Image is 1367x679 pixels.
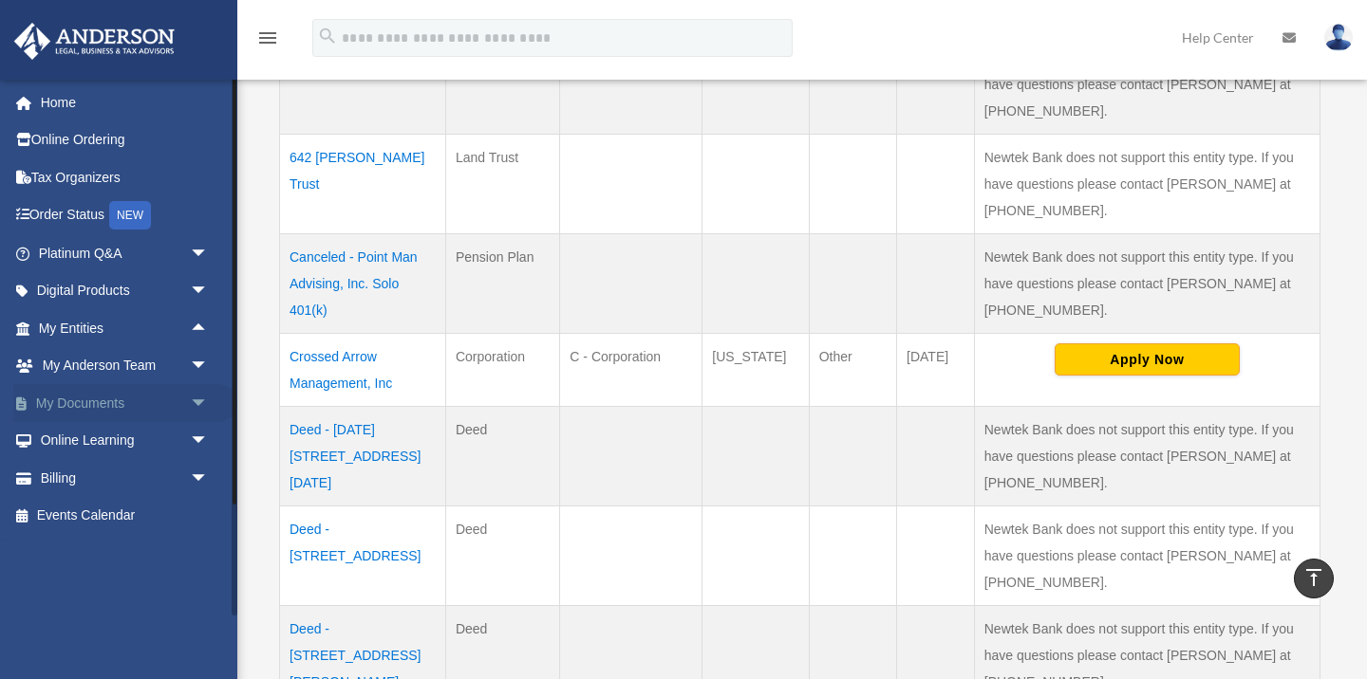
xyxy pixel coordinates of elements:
img: User Pic [1324,24,1353,51]
img: Anderson Advisors Platinum Portal [9,23,180,60]
td: Pension Plan [445,233,559,333]
td: C - Corporation [560,333,702,406]
a: Order StatusNEW [13,196,237,235]
a: Home [13,83,237,121]
span: arrow_drop_down [190,234,228,273]
a: Online Learningarrow_drop_down [13,422,237,460]
span: arrow_drop_down [190,347,228,386]
a: Billingarrow_drop_down [13,459,237,497]
a: Digital Productsarrow_drop_down [13,272,237,310]
td: Land Trust [445,134,559,233]
a: Tax Organizers [13,158,237,196]
i: menu [256,27,279,49]
span: arrow_drop_down [190,384,228,423]
a: Events Calendar [13,497,237,535]
td: Corporation [445,333,559,406]
td: Newtek Bank does not support this entity type. If you have questions please contact [PERSON_NAME]... [974,505,1320,605]
span: arrow_drop_down [190,422,228,461]
a: Platinum Q&Aarrow_drop_down [13,234,237,272]
td: Deed [445,505,559,605]
a: Online Ordering [13,121,237,159]
a: My Entitiesarrow_drop_up [13,309,228,347]
td: Land Trust [445,34,559,134]
td: 323 East Orman Trust [280,34,446,134]
a: My Anderson Teamarrow_drop_down [13,347,237,385]
a: vertical_align_top [1294,559,1334,598]
td: Newtek Bank does not support this entity type. If you have questions please contact [PERSON_NAME]... [974,406,1320,505]
i: search [317,26,338,46]
button: Apply Now [1055,343,1240,376]
td: Newtek Bank does not support this entity type. If you have questions please contact [PERSON_NAME]... [974,34,1320,134]
a: menu [256,33,279,49]
td: Newtek Bank does not support this entity type. If you have questions please contact [PERSON_NAME]... [974,134,1320,233]
a: My Documentsarrow_drop_down [13,384,237,422]
td: Deed - [DATE][STREET_ADDRESS][DATE] [280,406,446,505]
td: Other [809,333,896,406]
td: Canceled - Point Man Advising, Inc. Solo 401(k) [280,233,446,333]
td: [DATE] [897,333,975,406]
i: vertical_align_top [1302,566,1325,589]
td: Crossed Arrow Management, Inc [280,333,446,406]
td: [US_STATE] [702,333,809,406]
span: arrow_drop_up [190,309,228,348]
td: 642 [PERSON_NAME] Trust [280,134,446,233]
span: arrow_drop_down [190,459,228,498]
span: arrow_drop_down [190,272,228,311]
td: Newtek Bank does not support this entity type. If you have questions please contact [PERSON_NAME]... [974,233,1320,333]
td: Deed - [STREET_ADDRESS] [280,505,446,605]
td: Deed [445,406,559,505]
div: NEW [109,201,151,229]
